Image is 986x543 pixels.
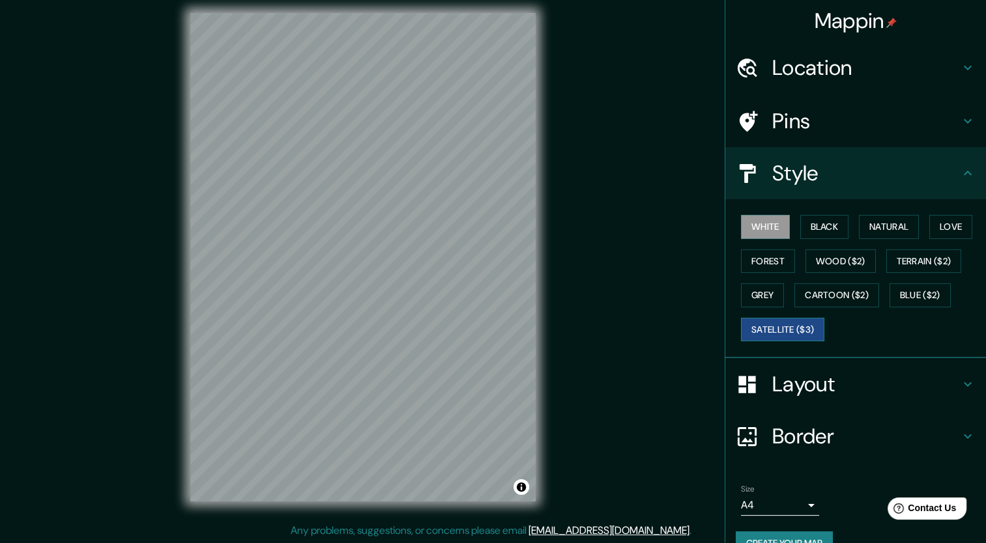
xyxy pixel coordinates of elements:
[741,484,755,495] label: Size
[886,249,962,273] button: Terrain ($2)
[693,523,696,538] div: .
[529,523,689,537] a: [EMAIL_ADDRESS][DOMAIN_NAME]
[741,283,784,307] button: Grey
[772,160,960,186] h4: Style
[725,410,986,462] div: Border
[741,249,795,273] button: Forest
[805,249,876,273] button: Wood ($2)
[815,8,897,34] h4: Mappin
[514,479,529,495] button: Toggle attribution
[691,523,693,538] div: .
[886,18,897,28] img: pin-icon.png
[794,283,879,307] button: Cartoon ($2)
[772,55,960,81] h4: Location
[890,283,951,307] button: Blue ($2)
[725,95,986,147] div: Pins
[870,492,972,529] iframe: Help widget launcher
[725,147,986,199] div: Style
[725,358,986,410] div: Layout
[772,108,960,134] h4: Pins
[741,215,790,239] button: White
[929,215,972,239] button: Love
[741,318,824,342] button: Satellite ($3)
[772,423,960,449] h4: Border
[725,42,986,94] div: Location
[800,215,849,239] button: Black
[741,495,819,516] div: A4
[190,13,536,501] canvas: Map
[772,371,960,397] h4: Layout
[291,523,691,538] p: Any problems, suggestions, or concerns please email .
[859,215,919,239] button: Natural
